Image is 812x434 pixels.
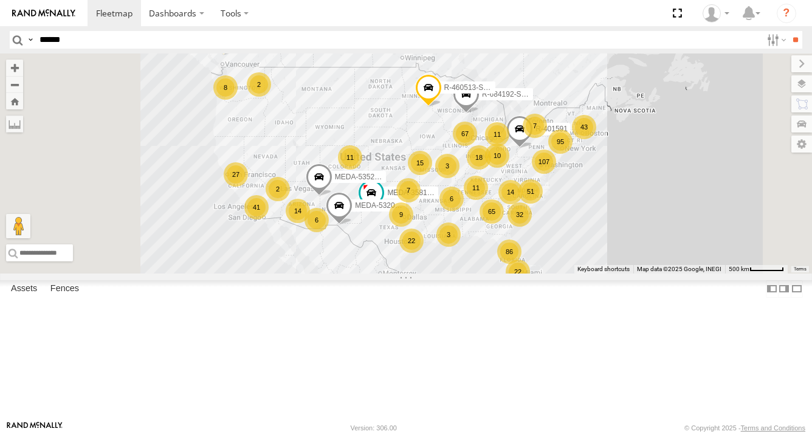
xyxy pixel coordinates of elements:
i: ? [777,4,796,23]
div: 18 [467,145,491,170]
button: Zoom in [6,60,23,76]
label: Dock Summary Table to the Left [766,280,778,298]
label: Dock Summary Table to the Right [778,280,790,298]
div: 107 [532,150,556,174]
div: Tim Albro [698,4,734,22]
label: Search Filter Options [762,31,788,49]
div: 11 [485,122,509,146]
div: 22 [506,260,530,284]
label: Measure [6,115,23,133]
div: Version: 306.00 [351,424,397,432]
div: 95 [548,129,573,154]
div: 43 [572,115,596,139]
div: 67 [453,122,477,146]
div: 27 [224,162,248,187]
div: 10 [485,143,509,168]
div: 6 [439,187,464,211]
div: 8 [213,75,238,100]
label: Map Settings [791,136,812,153]
label: Assets [5,280,43,297]
button: Zoom Home [6,93,23,109]
button: Zoom out [6,76,23,93]
div: 11 [338,145,362,170]
div: 15 [408,151,432,175]
div: 32 [507,202,532,227]
span: R-684192-Swing [482,90,536,98]
div: 22 [399,229,424,253]
div: 14 [498,180,523,204]
div: 6 [304,208,329,232]
button: Keyboard shortcuts [577,265,630,274]
div: 7 [396,178,421,202]
span: MEDA-532005-Roll [355,201,418,210]
div: 14 [286,199,310,223]
a: Terms and Conditions [741,424,805,432]
span: Map data ©2025 Google, INEGI [637,266,721,272]
a: Terms (opens in new tab) [794,267,807,272]
span: 500 km [729,266,749,272]
div: 11 [464,176,488,200]
label: Search Query [26,31,35,49]
div: 3 [436,222,461,247]
div: 86 [497,239,521,264]
div: 41 [244,195,269,219]
div: © Copyright 2025 - [684,424,805,432]
button: Map Scale: 500 km per 53 pixels [725,265,788,274]
label: Hide Summary Table [791,280,803,298]
div: 9 [389,202,413,227]
div: 2 [266,177,290,201]
div: 7 [523,114,547,138]
div: 3 [435,154,459,178]
span: R-460513-Swing [444,83,498,92]
div: 2 [247,72,271,97]
span: MEDA-358103-Roll [387,188,450,197]
span: MEDA-535214-Roll [335,173,397,181]
a: Visit our Website [7,422,63,434]
button: Drag Pegman onto the map to open Street View [6,214,30,238]
img: rand-logo.svg [12,9,75,18]
div: 65 [480,199,504,224]
span: R-401591 [535,125,568,134]
label: Fences [44,280,85,297]
div: 51 [518,179,543,204]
